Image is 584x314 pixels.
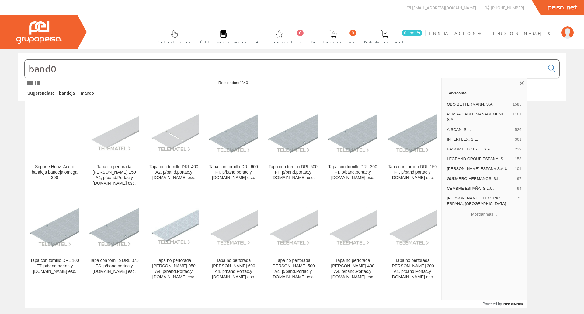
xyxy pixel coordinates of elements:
span: LEGRAND GROUP ESPAÑA, S.L. [447,156,512,162]
span: [PERSON_NAME] ESPAÑA S.A.U. [447,166,512,171]
img: Tapa no perforada DRLU 050 A4, p/band.Portac.y band.de esc. [149,206,199,245]
div: Tapa no perforada [PERSON_NAME] 400 A4, p/band.Portac.y [DOMAIN_NAME] esc. [328,258,377,280]
span: Ped. favoritos [311,39,355,45]
span: INTERFLEX, S.L. [447,137,512,142]
img: Tapa no perforada DRLU 500 A4, p/band.Portac.y band.de esc. [268,206,318,245]
a: Últimas compras [194,25,250,48]
div: Tapa no perforada [PERSON_NAME] 500 A4, p/band.Portac.y [DOMAIN_NAME] esc. [268,258,318,280]
a: Selectores [152,25,194,48]
span: [EMAIL_ADDRESS][DOMAIN_NAME] [412,5,476,10]
a: Tapa con tornillo DRL 075 FS, p/band.portac.y band.de esc. Tapa con tornillo DRL 075 FS, p/band.p... [85,193,144,287]
button: Mostrar más… [444,209,524,219]
span: 526 [515,127,521,132]
a: Tapa con tornillo DRL 500 FT, p/band.portac.y band.de esc. Tapa con tornillo DRL 500 FT, p/band.p... [263,100,323,193]
span: Powered by [483,301,502,307]
img: Tapa no perforada DRLU 600 A4, p/band.Portac.y band.de esc. [209,206,258,245]
span: 97 [517,176,521,182]
a: Tapa no perforada DRLU 500 A4, p/band.Portac.y band.de esc. Tapa no perforada [PERSON_NAME] 500 A... [263,193,323,287]
span: INSTALACIONES [PERSON_NAME] SL [429,30,558,36]
div: Tapa no perforada [PERSON_NAME] 600 A4, p/band.Portac.y [DOMAIN_NAME] esc. [209,258,258,280]
img: Tapa con tornillo DRL 150 FT, p/band.portac.y band.de esc. [388,111,437,153]
div: eja [57,88,77,99]
a: Soporte Horiz. Acero bandeja bandeja omega 300 Soporte Horiz. Acero bandeja bandeja omega 300 [25,100,84,193]
div: Tapa con tornillo DRL 600 FT, p/band.portac.y [DOMAIN_NAME] esc. [209,164,258,181]
a: Tapa no perforada DRLU 400 A4, p/band.Portac.y band.de esc. Tapa no perforada [PERSON_NAME] 400 A... [323,193,382,287]
div: © Grupo Peisa [18,109,566,114]
img: Grupo Peisa [16,21,62,44]
span: Art. favoritos [256,39,302,45]
span: Pedido actual [364,39,405,45]
span: [PHONE_NUMBER] [491,5,524,10]
a: Tapa no perforada DRLU 150 A4, p/band.Portac.y band.de esc. Tapa no perforada [PERSON_NAME] 150 A... [85,100,144,193]
span: 0 línea/s [402,30,422,36]
span: 94 [517,186,521,191]
span: 0 [349,30,356,36]
div: Tapa con tornillo DRL 400 A2, p/band.portac.y [DOMAIN_NAME] esc. [149,164,199,181]
div: Sugerencias: [25,89,55,98]
span: CEMBRE ESPAÑA, S.L.U. [447,186,515,191]
div: Tapa con tornillo DRL 150 FT, p/band.portac.y [DOMAIN_NAME] esc. [388,164,437,181]
a: Powered by [483,300,527,308]
span: 1161 [513,111,521,122]
img: Tapa con tornillo DRL 300 FT, p/band.portac.y band.de esc. [328,111,377,153]
div: Tapa con tornillo DRL 500 FT, p/band.portac.y [DOMAIN_NAME] esc. [268,164,318,181]
span: [PERSON_NAME] ELECTRIC ESPAÑA, [GEOGRAPHIC_DATA] [447,196,515,206]
div: mando [78,88,96,99]
img: Tapa no perforada DRLU 400 A4, p/band.Portac.y band.de esc. [328,206,377,245]
input: Buscar... [25,60,544,78]
a: Tapa con tornillo DRL 100 FT, p/band.portac.y band.de esc. Tapa con tornillo DRL 100 FT, p/band.p... [25,193,84,287]
span: 1585 [513,102,521,107]
div: Tapa no perforada [PERSON_NAME] 050 A4, p/band.Portac.y [DOMAIN_NAME] esc. [149,258,199,280]
img: Tapa no perforada DRLU 300 A4, p/band.Portac.y band.de esc. [388,206,437,245]
div: Tapa con tornillo DRL 100 FT, p/band.portac.y [DOMAIN_NAME] esc. [30,258,79,274]
a: Tapa con tornillo DRL 150 FT, p/band.portac.y band.de esc. Tapa con tornillo DRL 150 FT, p/band.p... [383,100,442,193]
img: Tapa con tornillo DRL 100 FT, p/band.portac.y band.de esc. [30,205,79,247]
div: Tapa con tornillo DRL 075 FS, p/band.portac.y [DOMAIN_NAME] esc. [89,258,139,274]
span: Selectores [158,39,191,45]
a: Fabricante [442,88,527,98]
span: 361 [515,137,521,142]
span: BASOR ELECTRIC, S.A. [447,146,512,152]
img: Tapa con tornillo DRL 600 FT, p/band.portac.y band.de esc. [209,111,258,153]
img: Tapa no perforada DRLU 150 A4, p/band.Portac.y band.de esc. [89,112,139,152]
span: AISCAN, S.L. [447,127,512,132]
div: Tapa con tornillo DRL 300 FT, p/band.portac.y [DOMAIN_NAME] esc. [328,164,377,181]
a: Tapa con tornillo DRL 400 A2, p/band.portac.y band.de esc. Tapa con tornillo DRL 400 A2, p/band.p... [144,100,203,193]
a: Tapa no perforada DRLU 050 A4, p/band.Portac.y band.de esc. Tapa no perforada [PERSON_NAME] 050 A... [144,193,203,287]
div: Tapa no perforada [PERSON_NAME] 150 A4, p/band.Portac.y [DOMAIN_NAME] esc. [89,164,139,186]
span: GUIJARRO HERMANOS, S.L. [447,176,515,182]
span: 153 [515,156,521,162]
span: PEMSA CABLE MANAGEMENT S.A. [447,111,510,122]
a: Tapa no perforada DRLU 600 A4, p/band.Portac.y band.de esc. Tapa no perforada [PERSON_NAME] 600 A... [204,193,263,287]
a: Tapa no perforada DRLU 300 A4, p/band.Portac.y band.de esc. Tapa no perforada [PERSON_NAME] 300 A... [383,193,442,287]
img: Tapa con tornillo DRL 500 FT, p/band.portac.y band.de esc. [268,111,318,153]
img: Tapa con tornillo DRL 400 A2, p/band.portac.y band.de esc. [149,112,199,152]
strong: band [59,91,69,96]
span: OBO BETTERMANN, S.A. [447,102,510,107]
a: Tapa con tornillo DRL 600 FT, p/band.portac.y band.de esc. Tapa con tornillo DRL 600 FT, p/band.p... [204,100,263,193]
span: 229 [515,146,521,152]
span: 75 [517,196,521,206]
div: Soporte Horiz. Acero bandeja bandeja omega 300 [30,164,79,181]
div: Tapa no perforada [PERSON_NAME] 300 A4, p/band.Portac.y [DOMAIN_NAME] esc. [388,258,437,280]
a: INSTALACIONES [PERSON_NAME] SL [429,25,574,31]
span: Últimas compras [200,39,247,45]
span: 4840 [239,80,248,85]
span: Resultados: [218,80,248,85]
span: 0 [297,30,304,36]
span: 101 [515,166,521,171]
a: Tapa con tornillo DRL 300 FT, p/band.portac.y band.de esc. Tapa con tornillo DRL 300 FT, p/band.p... [323,100,382,193]
img: Tapa con tornillo DRL 075 FS, p/band.portac.y band.de esc. [89,205,139,247]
